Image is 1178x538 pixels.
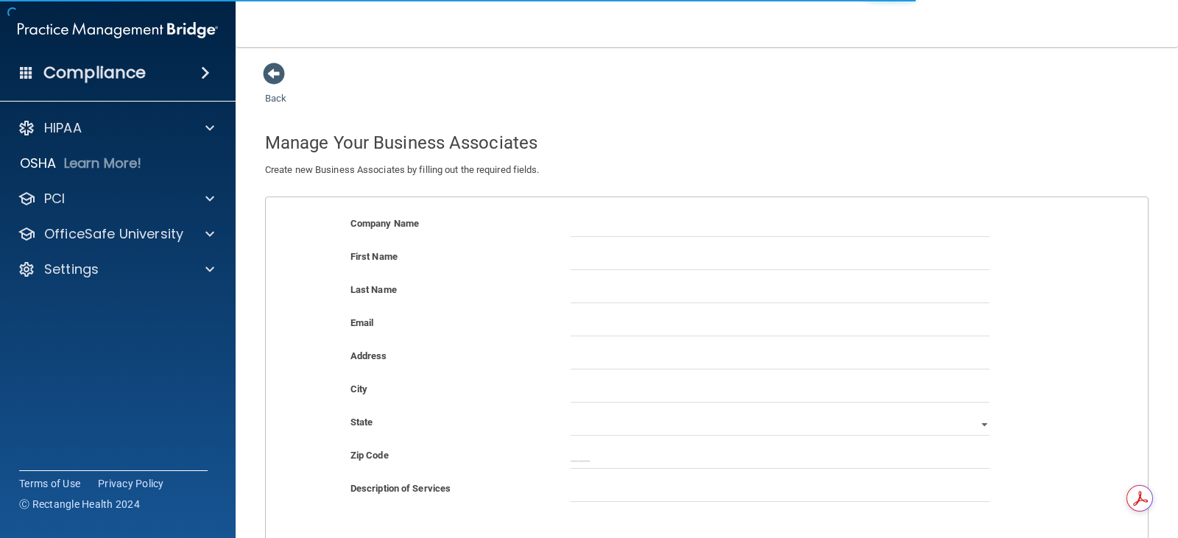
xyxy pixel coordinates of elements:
p: Settings [44,261,99,278]
a: Privacy Policy [98,476,164,491]
img: PMB logo [18,15,218,45]
span: Create new Business Associates by filling out the required fields. [265,164,540,175]
b: City [350,383,367,394]
b: Description of Services [350,483,451,494]
h4: Compliance [43,63,146,83]
b: Zip Code [350,450,389,461]
input: _____ [571,447,990,469]
b: State [350,417,373,428]
p: OfficeSafe University [44,225,183,243]
b: Company Name [350,218,419,229]
b: Email [350,317,374,328]
a: HIPAA [18,119,214,137]
p: Learn More! [64,155,142,172]
span: Ⓒ Rectangle Health 2024 [19,497,140,512]
b: First Name [350,251,398,262]
a: Back [265,75,286,104]
p: HIPAA [44,119,82,137]
h4: Manage Your Business Associates [265,133,1149,152]
p: PCI [44,190,65,208]
a: OfficeSafe University [18,225,214,243]
b: Address [350,350,387,361]
a: PCI [18,190,214,208]
a: Settings [18,261,214,278]
a: Terms of Use [19,476,80,491]
b: Last Name [350,284,397,295]
p: OSHA [20,155,57,172]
